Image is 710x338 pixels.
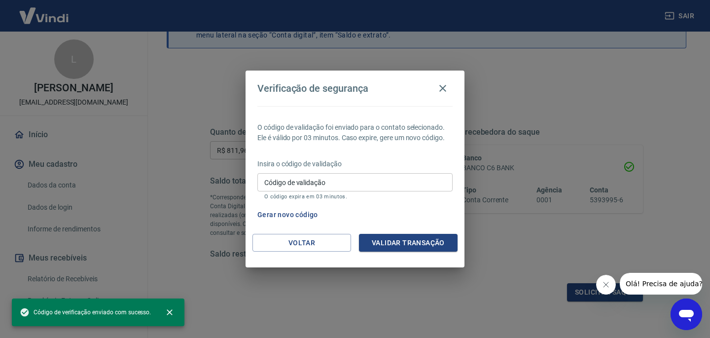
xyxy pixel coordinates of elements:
[596,275,616,295] iframe: Close message
[253,206,322,224] button: Gerar novo código
[159,301,180,323] button: close
[20,307,151,317] span: Código de verificação enviado com sucesso.
[671,299,702,330] iframe: Button to launch messaging window
[620,273,702,295] iframe: Message from company
[6,7,83,15] span: Olá! Precisa de ajuda?
[257,159,453,169] p: Insira o código de validação
[359,234,458,252] button: Validar transação
[264,193,446,200] p: O código expira em 03 minutos.
[257,122,453,143] p: O código de validação foi enviado para o contato selecionado. Ele é válido por 03 minutos. Caso e...
[257,82,368,94] h4: Verificação de segurança
[252,234,351,252] button: Voltar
